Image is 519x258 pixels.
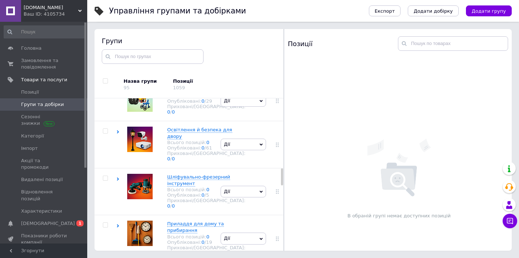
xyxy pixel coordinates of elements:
button: Експорт [369,5,401,16]
span: Відновлення позицій [21,189,67,202]
a: 0 [206,234,209,239]
span: / [205,145,212,151]
span: / [205,98,212,104]
span: Головна [21,45,41,52]
div: Групи [102,36,277,45]
div: Всього позицій: [167,187,245,192]
span: [DEMOGRAPHIC_DATA] [21,220,75,227]
a: 0 [201,192,204,198]
input: Пошук по групах [102,49,204,64]
img: Освітлення й безпека для двору [127,127,153,152]
span: Категорії [21,133,44,139]
a: 0 [172,250,175,256]
div: Приховані/[GEOGRAPHIC_DATA]: [167,198,245,209]
button: Додати групу [466,5,512,16]
div: 5 [206,192,209,198]
span: Дії [224,236,230,241]
span: Акції та промокоди [21,157,67,171]
img: Сільгосптехніка [127,86,153,112]
div: 1059 [173,85,185,90]
span: Додати групу [472,8,506,14]
span: / [205,239,212,245]
span: Імпорт [21,145,38,152]
span: Додати добірку [414,8,453,14]
div: Позиції [173,78,235,85]
span: / [170,203,175,209]
div: 29 [206,98,212,104]
span: 1 [76,220,84,226]
a: 0 [172,156,175,161]
a: 0 [167,156,170,161]
img: Приладдя для дому та прибирання [127,221,153,246]
h1: Управління групами та добірками [109,7,246,15]
input: Пошук [4,25,86,38]
div: Назва групи [124,78,168,85]
span: Дії [224,189,230,194]
a: 0 [206,187,209,192]
span: Експорт [375,8,395,14]
a: 0 [167,109,170,115]
a: 0 [206,140,209,145]
p: В обраній групі немає доступних позицій [288,213,510,219]
span: / [170,156,175,161]
div: 19 [206,239,212,245]
div: Всього позицій: [167,140,245,145]
span: Групи та добірки [21,101,64,108]
div: Позиції [288,36,398,51]
div: Всього позицій: [167,234,245,239]
span: Приладдя для дому та прибирання [167,221,224,233]
div: Опубліковані: [167,192,245,198]
a: 0 [167,203,170,209]
div: 95 [124,85,130,90]
span: Trendi.shop [24,4,78,11]
div: 61 [206,145,212,151]
div: Опубліковані: [167,239,245,245]
a: 0 [201,239,204,245]
a: 0 [172,109,175,115]
div: Ваш ID: 4105734 [24,11,87,17]
span: Видалені позиції [21,176,63,183]
a: 0 [172,203,175,209]
div: Приховані/[GEOGRAPHIC_DATA]: [167,104,245,115]
span: Освітлення й безпека для двору [167,127,232,139]
span: / [170,109,175,115]
span: Сезонні знижки [21,114,67,127]
a: 0 [201,145,204,151]
span: Шліфувально-фрезерний інструмент [167,174,230,186]
span: Позиції [21,89,39,95]
div: Приховані/[GEOGRAPHIC_DATA]: [167,151,245,161]
div: Опубліковані: [167,145,245,151]
span: / [205,192,209,198]
button: Додати добірку [408,5,459,16]
span: Показники роботи компанії [21,233,67,246]
span: Замовлення та повідомлення [21,57,67,70]
a: 0 [167,250,170,256]
span: Дії [224,98,230,103]
a: 0 [201,98,204,104]
input: Пошук по товарах [398,36,508,51]
span: / [170,250,175,256]
span: Характеристики [21,208,62,214]
button: Чат з покупцем [503,214,517,228]
span: Дії [224,142,230,147]
div: Опубліковані: [167,98,245,104]
div: Приховані/[GEOGRAPHIC_DATA]: [167,245,245,256]
span: Товари та послуги [21,77,67,83]
img: Шліфувально-фрезерний інструмент [127,174,153,199]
